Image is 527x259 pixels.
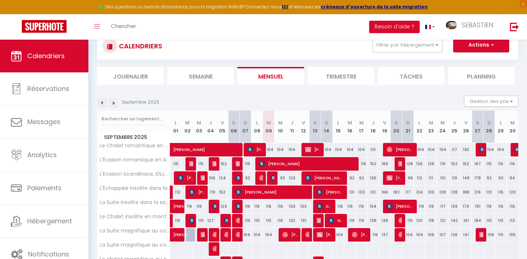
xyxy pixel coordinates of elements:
[275,200,286,213] div: 116
[267,119,271,126] abbr: M
[448,200,460,213] div: 139
[495,200,507,213] div: 116
[263,200,275,213] div: 116
[305,143,321,156] span: [PERSON_NAME]
[201,171,205,185] span: [PERSON_NAME]
[337,119,339,126] abbr: L
[359,119,364,126] abbr: M
[27,150,57,159] span: Analytics
[99,157,171,163] span: L'Évasion romantique en Amazonie, ENJOY YOUR LIFE
[205,111,216,143] th: 04
[495,157,507,171] div: 115
[99,214,171,219] span: Le Chalet insolite en montagne, ENJOY YOUR LIFE
[425,143,437,156] div: 104
[495,143,507,156] div: 104
[472,214,483,227] div: 184
[175,119,177,126] abbr: L
[185,119,189,126] abbr: M
[105,14,141,40] a: Chercher
[240,171,251,185] div: 92
[437,214,448,227] div: 121
[170,143,182,157] a: [PERSON_NAME]
[170,111,182,143] th: 01
[472,171,483,185] div: 178
[425,171,437,185] div: 111
[99,200,171,205] span: La Suite insolite dans la savane, ENJOY YOUR LIFE
[510,119,515,126] abbr: M
[122,99,159,106] p: Septembre 2025
[237,67,304,85] li: Mensuel
[367,111,379,143] th: 18
[448,171,460,185] div: 119
[344,200,356,213] div: 116
[247,143,263,156] span: [PERSON_NAME]
[278,119,283,126] abbr: M
[437,200,448,213] div: 117
[344,214,356,227] div: 119
[479,228,483,242] span: Booking #133608
[507,186,518,199] div: 120
[99,143,171,148] span: Le Chalet romantique en montagne, ENJOY YOUR LIFE
[314,119,317,126] abbr: S
[212,199,216,213] span: [PERSON_NAME] (Manten)
[367,228,379,242] div: 116
[367,214,379,227] div: 139
[507,228,518,242] div: 105
[402,228,414,242] div: 104
[425,111,437,143] th: 23
[173,196,190,210] span: [PERSON_NAME]
[460,200,472,213] div: 170
[425,186,437,199] div: 133
[448,157,460,171] div: 152
[332,200,344,213] div: 116
[483,143,495,156] div: 104
[402,186,414,199] div: 117
[379,214,391,227] div: 138
[487,119,491,126] abbr: D
[27,117,60,126] span: Messages
[460,111,472,143] th: 26
[236,228,240,242] span: [PERSON_NAME]
[298,200,309,213] div: 133
[193,111,205,143] th: 03
[495,228,507,242] div: 110
[448,67,515,85] li: Planning
[167,67,234,85] li: Semaine
[212,157,216,171] span: [PERSON_NAME]
[271,171,275,185] span: [PERSON_NAME]
[332,143,344,156] div: 104
[448,228,460,242] div: 126
[507,111,518,143] th: 30
[298,111,309,143] th: 12
[244,119,247,126] abbr: D
[418,119,420,126] abbr: L
[309,111,321,143] th: 13
[472,111,483,143] th: 27
[383,119,386,126] abbr: V
[464,119,468,126] abbr: V
[321,143,332,156] div: 104
[181,111,193,143] th: 02
[22,20,67,33] img: Super Booking
[472,186,483,199] div: 216
[344,143,356,156] div: 104
[453,119,456,126] abbr: J
[352,228,367,242] span: [PERSON_NAME]
[286,200,298,213] div: 133
[356,214,367,227] div: 119
[321,4,428,10] strong: créneaux d'ouverture de la salle migration
[483,214,495,227] div: 110
[170,214,182,227] div: 110
[305,171,344,185] span: [PERSON_NAME]
[367,200,379,213] div: 134
[201,228,205,242] span: [PERSON_NAME]
[251,228,263,242] div: 104
[99,228,171,234] span: La Suite magnifique au coeur de la Savane, ENJOY YOUR LIFE
[99,186,171,191] span: L'Échappée insolite dans la jungle, ENJOY YOUR LIFE!
[240,111,251,143] th: 07
[170,214,174,228] a: [PERSON_NAME]
[367,171,379,185] div: 130
[282,4,288,10] a: ICI
[298,214,309,227] div: 131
